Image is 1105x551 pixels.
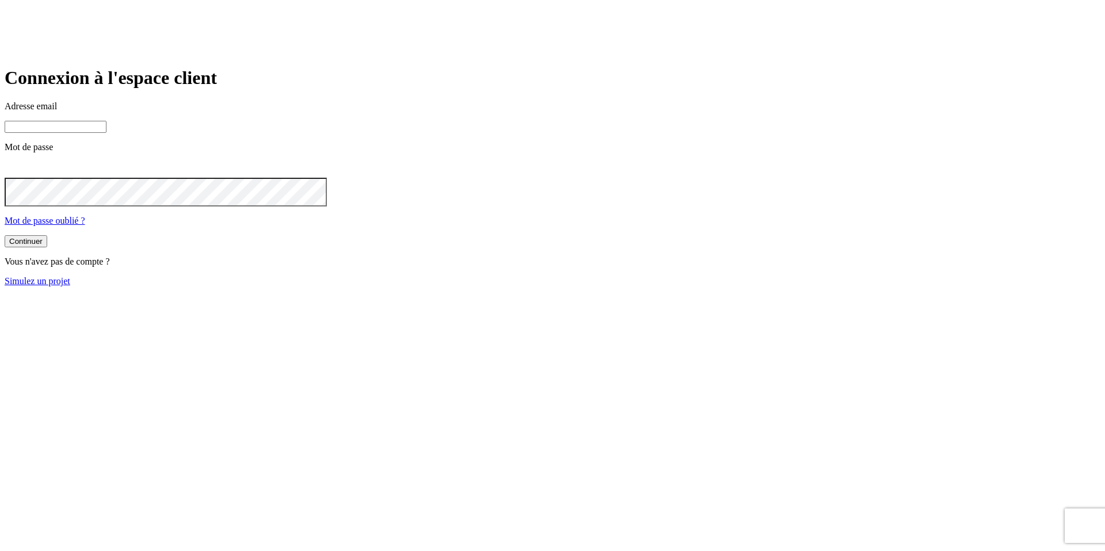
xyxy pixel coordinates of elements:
div: Continuer [9,237,43,246]
a: Mot de passe oublié ? [5,216,85,225]
button: Continuer [5,235,47,247]
p: Adresse email [5,101,1100,112]
h1: Connexion à l'espace client [5,67,1100,89]
p: Vous n'avez pas de compte ? [5,257,1100,267]
p: Mot de passe [5,142,1100,152]
a: Simulez un projet [5,276,70,286]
